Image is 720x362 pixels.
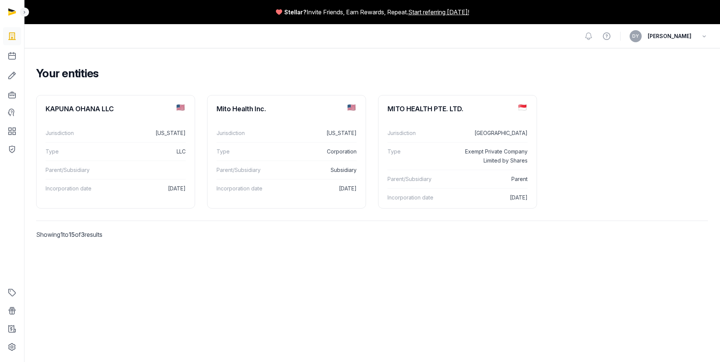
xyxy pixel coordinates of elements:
dd: Subsidiary [276,166,357,175]
dt: Type [217,147,270,156]
dd: Corporation [276,147,357,156]
dt: Incorporation date [46,184,99,193]
img: us.png [177,104,185,110]
a: MITO HEALTH PTE. LTD.Jurisdiction[GEOGRAPHIC_DATA]TypeExempt Private Company Limited by SharesPar... [378,95,537,213]
img: sg.png [519,104,526,110]
dd: [DATE] [105,184,186,193]
dd: Parent [447,175,528,184]
dt: Parent/Subsidiary [387,175,441,184]
dd: [DATE] [447,193,528,202]
iframe: Chat Widget [551,59,720,362]
dt: Parent/Subsidiary [46,166,99,175]
dd: [DATE] [276,184,357,193]
button: DY [630,30,642,42]
h2: Your entities [36,66,702,80]
img: us.png [348,104,355,110]
dd: [US_STATE] [105,129,186,138]
dt: Type [387,147,441,165]
dd: [US_STATE] [276,129,357,138]
div: MITO HEALTH PTE. LTD. [387,104,464,114]
dd: [GEOGRAPHIC_DATA] [447,129,528,138]
span: [PERSON_NAME] [648,32,691,41]
div: KAPUNA OHANA LLC [46,104,114,114]
dt: Jurisdiction [46,129,99,138]
dt: Incorporation date [387,193,441,202]
dt: Incorporation date [217,184,270,193]
dd: Exempt Private Company Limited by Shares [447,147,528,165]
a: Start referring [DATE]! [408,8,469,17]
span: 15 [69,231,75,238]
span: DY [632,34,639,38]
a: Mito Health Inc.Jurisdiction[US_STATE]TypeCorporationParent/SubsidiarySubsidiaryIncorporation dat... [207,95,366,204]
div: Mito Health Inc. [217,104,266,114]
dd: LLC [105,147,186,156]
dt: Type [46,147,99,156]
dt: Parent/Subsidiary [217,166,270,175]
p: Showing to of results [36,221,195,248]
dt: Jurisdiction [217,129,270,138]
span: 1 [60,231,63,238]
a: KAPUNA OHANA LLCJurisdiction[US_STATE]TypeLLCParent/SubsidiaryIncorporation date[DATE] [37,95,195,204]
dt: Jurisdiction [387,129,441,138]
span: 3 [81,231,85,238]
span: Stellar? [284,8,307,17]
